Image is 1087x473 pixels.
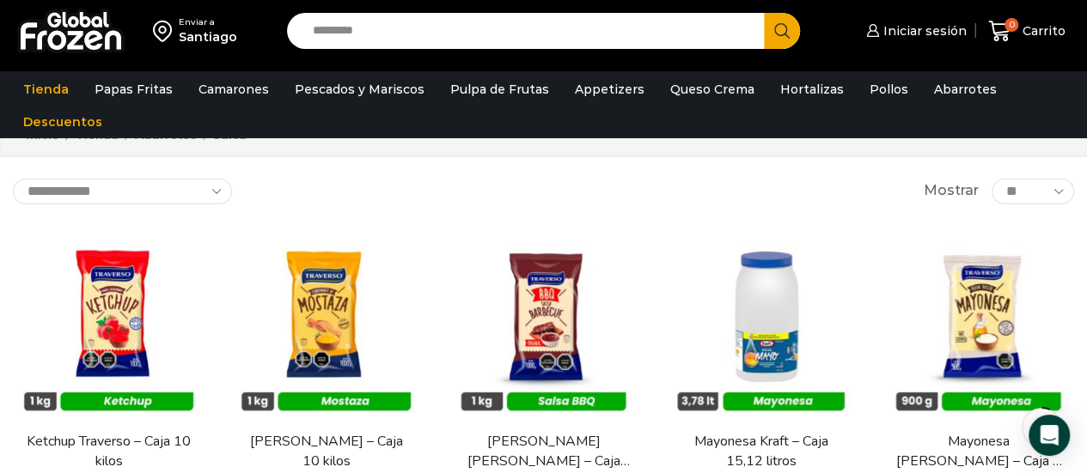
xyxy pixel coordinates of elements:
a: Mayonesa [PERSON_NAME] – Caja 9 kilos [892,432,1065,471]
span: Iniciar sesión [879,22,967,39]
div: Enviar a [179,16,237,28]
a: [PERSON_NAME] – Caja 10 kilos [240,432,412,471]
span: Carrito [1018,22,1066,39]
a: Ketchup Traverso – Caja 10 kilos [22,432,195,471]
a: Iniciar sesión [862,14,967,48]
a: Appetizers [566,73,653,106]
span: 0 [1005,18,1018,32]
a: Descuentos [15,106,111,138]
a: Tienda [15,73,77,106]
span: Mostrar [924,181,979,201]
a: Mayonesa Kraft – Caja 15,12 litros [675,432,847,471]
select: Pedido de la tienda [13,179,232,204]
a: Queso Crema [662,73,763,106]
a: Papas Fritas [86,73,181,106]
a: Pulpa de Frutas [442,73,558,106]
img: address-field-icon.svg [153,16,179,45]
div: Open Intercom Messenger [1029,415,1070,456]
a: Pollos [861,73,917,106]
a: Camarones [190,73,278,106]
a: 0 Carrito [984,11,1070,52]
div: Santiago [179,28,237,45]
a: [PERSON_NAME] [PERSON_NAME] – Caja 10 kilos [457,432,630,471]
a: Abarrotes [925,73,1005,106]
a: Pescados y Mariscos [286,73,433,106]
button: Search button [764,13,800,49]
a: Hortalizas [772,73,852,106]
